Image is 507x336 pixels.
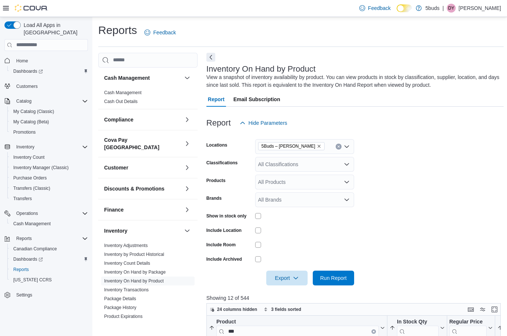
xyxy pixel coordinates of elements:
label: Include Location [206,227,241,233]
button: Keyboard shortcuts [466,305,475,314]
a: Feedback [141,25,179,40]
span: My Catalog (Beta) [13,119,49,125]
button: Customer [183,163,192,172]
label: Show in stock only [206,213,247,219]
span: DY [448,4,455,13]
span: Promotions [13,129,36,135]
button: Customers [1,81,91,92]
label: Locations [206,142,227,148]
button: Next [206,53,215,62]
button: Export [266,271,308,285]
button: 3 fields sorted [261,305,304,314]
button: Open list of options [344,179,350,185]
span: Dashboards [10,255,88,264]
button: Customer [104,164,181,171]
span: Transfers [13,196,32,202]
a: Purchase Orders [10,174,50,182]
button: Discounts & Promotions [104,185,181,192]
button: Cash Management [104,74,181,82]
label: Include Room [206,242,236,248]
span: Home [16,58,28,64]
span: My Catalog (Beta) [10,117,88,126]
a: Dashboards [10,67,46,76]
div: Danielle Young [447,4,456,13]
span: Inventory On Hand by Package [104,269,166,275]
button: Finance [104,206,181,213]
a: Cash Management [104,90,141,95]
span: Washington CCRS [10,275,88,284]
p: | [442,4,444,13]
button: Reports [7,264,91,275]
p: Showing 12 of 544 [206,294,504,302]
a: Package Details [104,296,136,301]
span: My Catalog (Classic) [10,107,88,116]
span: Report [208,92,225,107]
button: Clear input [336,144,342,150]
button: Cash Management [183,73,192,82]
span: Inventory Manager (Classic) [10,163,88,172]
button: Enter fullscreen [490,305,499,314]
div: Product [216,318,379,325]
a: Inventory Count Details [104,261,150,266]
button: Cash Management [7,219,91,229]
span: Inventory Adjustments [104,243,148,248]
span: Dashboards [13,68,43,74]
button: Inventory Manager (Classic) [7,162,91,173]
span: Inventory [16,144,34,150]
label: Include Archived [206,256,242,262]
a: Canadian Compliance [10,244,60,253]
span: Inventory by Product Historical [104,251,164,257]
a: Package History [104,305,136,310]
h3: Discounts & Promotions [104,185,164,192]
button: Inventory [183,226,192,235]
span: Package Details [104,296,136,302]
a: Dashboards [7,66,91,76]
a: Inventory Manager (Classic) [10,163,72,172]
button: Transfers (Classic) [7,183,91,193]
span: Transfers (Classic) [13,185,50,191]
a: Cash Out Details [104,99,138,104]
span: Settings [16,292,32,298]
button: Canadian Compliance [7,244,91,254]
a: Transfers [10,194,35,203]
span: Hide Parameters [249,119,287,127]
span: Cash Management [10,219,88,228]
span: Inventory Count [13,154,45,160]
span: Canadian Compliance [13,246,57,252]
span: Cash Management [13,221,51,227]
div: Cash Management [98,88,198,109]
button: Cova Pay [GEOGRAPHIC_DATA] [104,136,181,151]
button: Discounts & Promotions [183,184,192,193]
a: Home [13,56,31,65]
button: Operations [13,209,41,218]
span: 24 columns hidden [217,306,257,312]
label: Classifications [206,160,238,166]
span: Catalog [13,97,88,106]
span: Operations [16,210,38,216]
button: Home [1,55,91,66]
a: Settings [13,291,35,299]
button: Inventory [1,142,91,152]
span: Inventory Manager (Classic) [13,165,69,171]
span: Cash Out Details [104,99,138,104]
span: Operations [13,209,88,218]
span: Inventory On Hand by Product [104,278,164,284]
span: Purchase Orders [10,174,88,182]
span: 3 fields sorted [271,306,301,312]
button: Reports [13,234,35,243]
h1: Reports [98,23,137,38]
a: Inventory Adjustments [104,243,148,248]
button: Purchase Orders [7,173,91,183]
h3: Finance [104,206,124,213]
a: Feedback [356,1,394,16]
nav: Complex example [4,52,88,320]
div: View a snapshot of inventory availability by product. You can view products in stock by classific... [206,73,500,89]
span: Feedback [153,29,176,36]
label: Brands [206,195,222,201]
p: 5buds [425,4,439,13]
button: Compliance [183,115,192,124]
h3: Report [206,119,231,127]
button: Inventory [104,227,181,234]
